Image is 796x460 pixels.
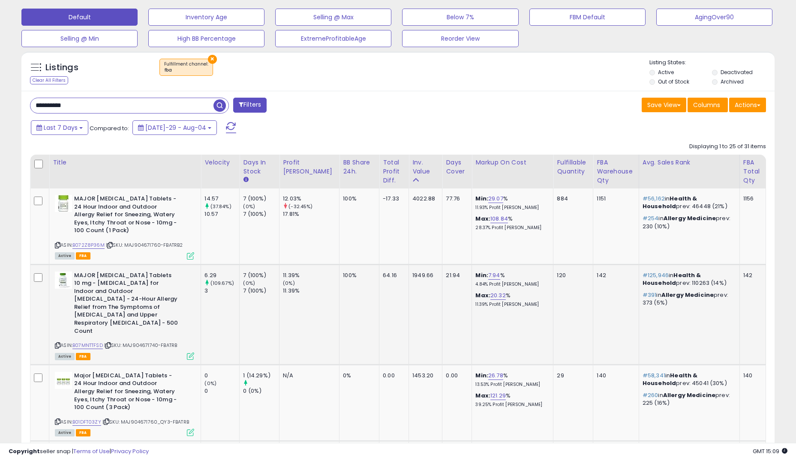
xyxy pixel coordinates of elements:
[488,271,500,280] a: 7.94
[45,62,78,74] h5: Listings
[658,78,689,85] label: Out of Stock
[475,215,490,223] b: Max:
[475,281,547,287] p: 4.84% Profit [PERSON_NAME]
[343,372,372,379] div: 0%
[643,371,665,379] span: #58,341
[743,195,759,203] div: 1156
[383,195,402,203] div: -17.33
[72,242,105,249] a: B072Z8P36M
[597,158,635,185] div: FBA Warehouse Qty
[475,195,547,211] div: %
[488,371,503,380] a: 26.78
[721,78,744,85] label: Archived
[343,158,375,176] div: BB Share 24h.
[643,291,657,299] span: #391
[44,123,78,132] span: Last 7 Days
[475,292,547,308] div: %
[475,272,547,287] div: %
[74,372,178,414] b: Major [MEDICAL_DATA] Tablets - 24 Hour Indoor and Outdoor Allergy Relief for Sneezing, Watery Eye...
[76,252,90,260] span: FBA
[104,342,177,349] span: | SKU: MAJ904671740-FBATRB
[9,447,40,455] strong: Copyright
[72,342,103,349] a: B07MNTTFSD
[402,9,518,26] button: Below 7%
[111,447,149,455] a: Privacy Policy
[148,9,264,26] button: Inventory Age
[729,98,766,112] button: Actions
[643,271,701,287] span: Health & Household
[55,272,194,359] div: ASIN:
[557,272,586,279] div: 120
[343,272,372,279] div: 100%
[643,391,658,399] span: #260
[693,101,720,109] span: Columns
[383,272,402,279] div: 64.16
[145,123,206,132] span: [DATE]-29 - Aug-04
[204,287,239,295] div: 3
[283,195,339,203] div: 12.03%
[597,272,632,279] div: 142
[661,291,714,299] span: Allergy Medicine
[643,372,733,387] p: in prev: 45041 (30%)
[164,67,208,73] div: fba
[74,195,178,237] b: MAJOR [MEDICAL_DATA] Tablets - 24 Hour Indoor and Outdoor Allergy Relief for Sneezing, Watery Eye...
[76,353,90,360] span: FBA
[643,215,733,230] p: in prev: 230 (10%)
[689,143,766,151] div: Displaying 1 to 25 of 31 items
[275,30,391,47] button: ExtremeProfitableAge
[243,280,255,287] small: (0%)
[55,252,75,260] span: All listings currently available for purchase on Amazon
[642,98,686,112] button: Save View
[102,418,189,425] span: | SKU: MAJ904671760_QY3-FBATRB
[475,225,547,231] p: 28.37% Profit [PERSON_NAME]
[597,195,632,203] div: 1151
[643,194,697,210] span: Health & Household
[343,195,372,203] div: 100%
[475,302,547,308] p: 11.39% Profit [PERSON_NAME]
[446,158,468,176] div: Days Cover
[243,272,279,279] div: 7 (100%)
[475,402,547,408] p: 39.25% Profit [PERSON_NAME]
[475,392,547,408] div: %
[643,391,733,407] p: in prev: 225 (16%)
[132,120,217,135] button: [DATE]-29 - Aug-04
[658,69,674,76] label: Active
[243,195,279,203] div: 7 (100%)
[475,372,547,388] div: %
[664,214,716,222] span: Allergy Medicine
[557,372,586,379] div: 29
[643,272,733,287] p: in prev: 110263 (14%)
[210,280,234,287] small: (109.67%)
[204,380,216,387] small: (0%)
[204,272,239,279] div: 6.29
[475,194,488,203] b: Min:
[475,271,488,279] b: Min:
[275,9,391,26] button: Selling @ Max
[148,30,264,47] button: High BB Percentage
[283,287,339,295] div: 11.39%
[490,291,506,300] a: 20.32
[656,9,772,26] button: AgingOver90
[472,155,553,188] th: The percentage added to the cost of goods (COGS) that forms the calculator for Min & Max prices.
[283,158,336,176] div: Profit [PERSON_NAME]
[643,194,665,203] span: #56,162
[663,391,715,399] span: Allergy Medicine
[490,391,506,400] a: 121.29
[21,9,138,26] button: Default
[55,195,194,258] div: ASIN:
[76,429,90,436] span: FBA
[402,30,518,47] button: Reorder View
[412,158,439,176] div: Inv. value
[55,429,75,436] span: All listings currently available for purchase on Amazon
[288,203,312,210] small: (-32.45%)
[475,382,547,388] p: 13.53% Profit [PERSON_NAME]
[557,158,589,176] div: Fulfillable Quantity
[743,158,762,185] div: FBA Total Qty
[643,271,669,279] span: #125,946
[383,158,405,185] div: Total Profit Diff.
[412,372,436,379] div: 1453.20
[283,272,339,279] div: 11.39%
[73,447,110,455] a: Terms of Use
[210,203,231,210] small: (37.84%)
[597,372,632,379] div: 140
